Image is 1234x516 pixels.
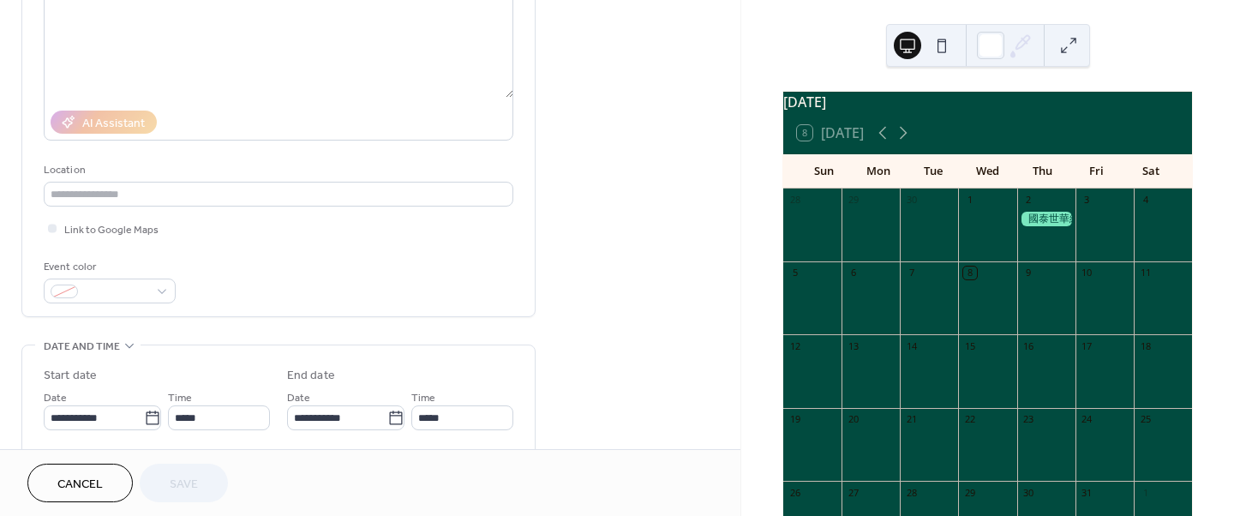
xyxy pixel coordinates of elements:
div: 18 [1139,339,1152,352]
div: 3 [1081,194,1093,207]
div: 2 [1022,194,1035,207]
div: 16 [1022,339,1035,352]
div: End date [287,367,335,385]
div: Location [44,161,510,179]
div: Start date [44,367,97,385]
div: 4 [1139,194,1152,207]
div: 9 [1022,267,1035,279]
button: Cancel [27,464,133,502]
div: 17 [1081,339,1093,352]
div: 6 [847,267,860,279]
div: 31 [1081,486,1093,499]
div: 29 [847,194,860,207]
div: 11 [1139,267,1152,279]
div: 1 [1139,486,1152,499]
span: Time [411,389,435,407]
div: 20 [847,413,860,426]
div: 23 [1022,413,1035,426]
div: Sat [1123,154,1178,189]
div: 29 [963,486,976,499]
div: 國泰世華結賬日 [1017,212,1075,226]
div: 30 [905,194,918,207]
span: Date [287,389,310,407]
div: Tue [906,154,961,189]
div: 21 [905,413,918,426]
div: 8 [963,267,976,279]
div: 26 [788,486,801,499]
div: 13 [847,339,860,352]
div: 5 [788,267,801,279]
div: Wed [961,154,1015,189]
span: Cancel [57,476,103,494]
div: 30 [1022,486,1035,499]
div: 25 [1139,413,1152,426]
span: Time [168,389,192,407]
div: 15 [963,339,976,352]
div: 19 [788,413,801,426]
div: 12 [788,339,801,352]
div: Thu [1015,154,1069,189]
div: 28 [788,194,801,207]
div: 27 [847,486,860,499]
span: Date [44,389,67,407]
div: [DATE] [783,92,1192,112]
div: 22 [963,413,976,426]
div: Sun [797,154,852,189]
div: 1 [963,194,976,207]
div: 10 [1081,267,1093,279]
div: Fri [1069,154,1124,189]
div: 24 [1081,413,1093,426]
div: 7 [905,267,918,279]
div: Mon [852,154,907,189]
div: 14 [905,339,918,352]
div: Event color [44,258,172,276]
span: Date and time [44,338,120,356]
div: 28 [905,486,918,499]
span: Link to Google Maps [64,221,159,239]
